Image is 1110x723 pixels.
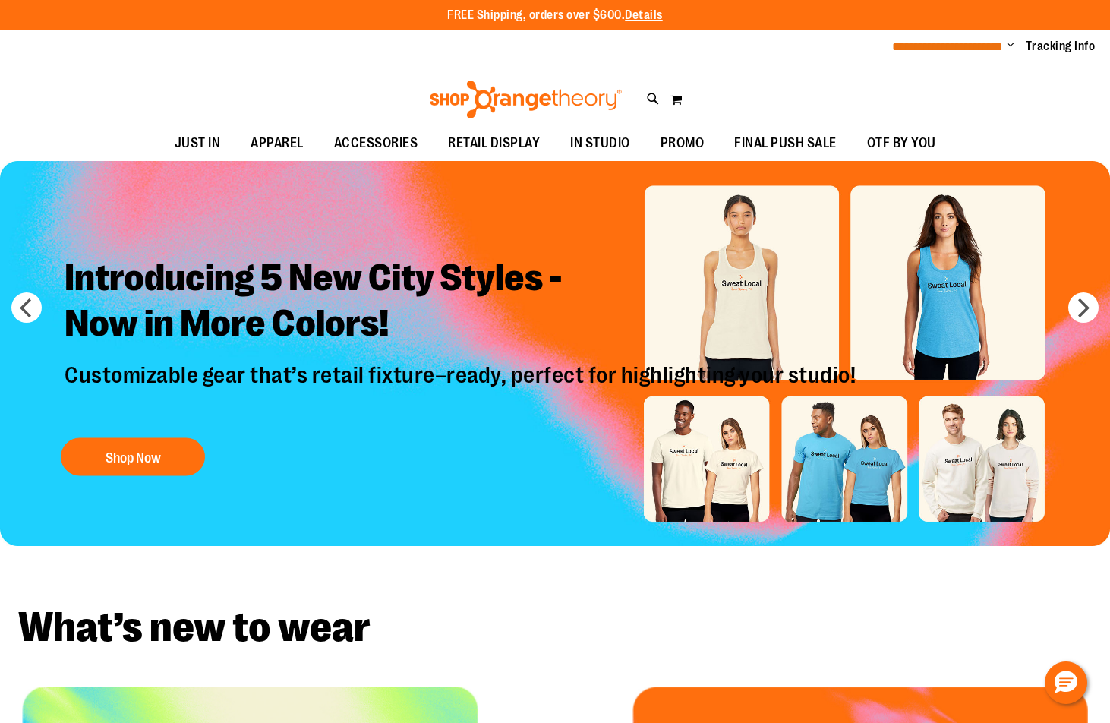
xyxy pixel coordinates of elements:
span: APPAREL [251,126,304,160]
a: JUST IN [159,126,236,161]
p: Customizable gear that’s retail fixture–ready, perfect for highlighting your studio! [53,361,871,422]
a: Tracking Info [1026,38,1096,55]
a: Introducing 5 New City Styles -Now in More Colors! Customizable gear that’s retail fixture–ready,... [53,243,871,483]
p: FREE Shipping, orders over $600. [447,7,663,24]
span: PROMO [661,126,705,160]
span: FINAL PUSH SALE [734,126,837,160]
button: Shop Now [61,437,205,475]
span: RETAIL DISPLAY [448,126,540,160]
a: ACCESSORIES [319,126,434,161]
span: IN STUDIO [570,126,630,160]
span: JUST IN [175,126,221,160]
a: OTF BY YOU [852,126,951,161]
button: Hello, have a question? Let’s chat. [1045,661,1087,704]
button: Account menu [1007,39,1014,54]
a: Details [625,8,663,22]
span: ACCESSORIES [334,126,418,160]
h2: What’s new to wear [18,607,1092,649]
a: IN STUDIO [555,126,645,161]
a: RETAIL DISPLAY [433,126,555,161]
a: PROMO [645,126,720,161]
button: prev [11,292,42,323]
span: OTF BY YOU [867,126,936,160]
a: FINAL PUSH SALE [719,126,852,161]
img: Shop Orangetheory [427,81,624,118]
a: APPAREL [235,126,319,161]
h2: Introducing 5 New City Styles - Now in More Colors! [53,243,871,361]
button: next [1068,292,1099,323]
